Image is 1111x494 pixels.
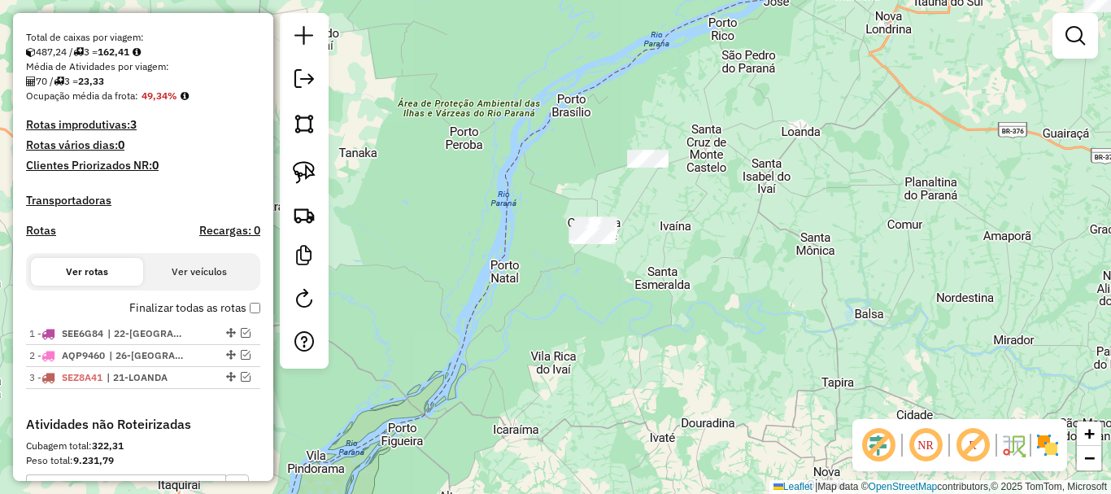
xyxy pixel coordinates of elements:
[628,150,669,166] div: Atividade não roteirizada - LANCHONET DO ANTONIO
[1000,432,1026,458] img: Fluxo de ruas
[953,426,992,465] span: Exibir rótulo
[26,90,138,102] span: Ocupação média da frota:
[572,225,612,242] div: Atividade não roteirizada - BAR VERMELHO
[29,349,105,361] span: 2 -
[575,221,616,238] div: Atividade não roteirizada - VAROTTO AUTO POSTO Q
[26,417,260,432] h4: Atividades não Roteirizadas
[293,203,316,226] img: Criar rota
[627,151,668,167] div: Atividade não roteirizada - BAR ANDRADE
[573,223,614,239] div: Atividade não roteirizada - PORTO 18
[286,197,322,233] a: Criar rota
[1059,20,1091,52] a: Exibir filtros
[773,481,813,492] a: Leaflet
[26,138,260,152] h4: Rotas vários dias:
[181,91,189,101] em: Média calculada utilizando a maior ocupação (%Peso ou %Cubagem) de cada rota da sessão. Rotas cro...
[26,439,260,453] div: Cubagem total:
[575,217,616,234] div: Atividade não roteirizada - SORVETERIA DA ROSE
[26,118,260,132] h4: Rotas improdutivas:
[815,481,817,492] span: |
[26,224,56,238] a: Rotas
[250,303,260,313] input: Finalizar todas as rotas
[570,226,611,243] div: Atividade não roteirizada - BAR DA LI
[29,327,103,339] span: 1 -
[573,221,614,238] div: Atividade não roteirizada - INVICTUS LOUG BAR
[1077,446,1101,470] a: Zoom out
[118,138,124,152] strong: 0
[573,222,614,238] div: Atividade não roteirizada - MERCADO MENDES
[62,371,102,383] span: SEZ8A41
[573,228,613,244] div: Atividade não roteirizada - CONV. GELA GUELA
[62,349,105,361] span: AQP9460
[574,224,615,240] div: Atividade não roteirizada - SORVETERIA TIA SANDR
[26,77,36,86] i: Total de Atividades
[26,45,260,59] div: 487,24 / 3 =
[859,426,898,465] span: Exibir deslocamento
[130,117,137,132] strong: 3
[869,481,938,492] a: OpenStreetMap
[143,258,255,286] button: Ver veículos
[627,150,668,166] div: Atividade não roteirizada - BAR DA TIA CIDA
[1077,422,1101,446] a: Zoom in
[26,194,260,208] h4: Transportadoras
[241,350,251,360] em: Visualizar rota
[288,63,320,99] a: Exportar sessão
[152,158,159,173] strong: 0
[226,328,236,338] em: Alterar sequência das rotas
[573,226,613,243] div: Atividade não roteirizada - MARCIO CASALI
[577,216,617,233] div: Atividade não roteirizada - LUZIA DA SILVA MIGU
[62,327,103,339] span: SEE6G84
[26,59,260,74] div: Média de Atividades por viagem:
[107,370,181,385] span: 21-LOANDA
[73,454,114,466] strong: 9.231,79
[31,258,143,286] button: Ver rotas
[288,282,320,319] a: Reroteirizar Sessão
[26,453,260,468] div: Peso total:
[92,439,124,452] strong: 322,31
[26,47,36,57] i: Cubagem total roteirizado
[1084,448,1095,468] span: −
[199,224,260,238] h4: Recargas: 0
[54,77,64,86] i: Total de rotas
[571,225,612,241] div: Atividade não roteirizada - MERCADO OLIVEIRA
[26,30,260,45] div: Total de caixas por viagem:
[129,299,260,317] label: Finalizar todas as rotas
[226,372,236,382] em: Alterar sequência das rotas
[769,480,1111,494] div: Map data © contributors,© 2025 TomTom, Microsoft
[241,328,251,338] em: Visualizar rota
[288,20,320,56] a: Nova sessão e pesquisa
[133,47,141,57] i: Meta Caixas/viagem: 1,00 Diferença: 161,41
[142,90,177,102] strong: 49,34%
[293,161,316,184] img: Selecionar atividades - laço
[226,350,236,360] em: Alterar sequência das rotas
[906,426,945,465] span: Ocultar NR
[573,221,614,237] div: Atividade não roteirizada - SOL DE VERAO
[293,112,316,135] img: Selecionar atividades - polígono
[627,151,668,168] div: Atividade não roteirizada - BAR PAPAÇU
[73,47,84,57] i: Total de rotas
[574,219,615,235] div: Atividade não roteirizada - MASTER ESPETINHO
[29,371,102,383] span: 3 -
[569,227,609,243] div: Atividade não roteirizada - CONV.MASTER CHOPP
[573,221,613,238] div: Atividade não roteirizada - BAR DO CANASTRA
[288,239,320,276] a: Criar modelo
[241,372,251,382] em: Visualizar rota
[1035,432,1061,458] img: Exibir/Ocultar setores
[109,348,184,363] span: 26-SÃO PEDRO DO PARANA, 28 - SANTA CRUZ DE MONTE CASTELO
[26,74,260,89] div: 70 / 3 =
[26,159,260,173] h4: Clientes Priorizados NR:
[1084,423,1095,444] span: +
[107,326,182,341] span: 22-ITAUNA DO SUL, 24-NOVA LONDRINA
[569,227,610,243] div: Atividade não roteirizada - CONV.MASTER CHOPP
[98,46,129,58] strong: 162,41
[78,75,104,87] strong: 23,33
